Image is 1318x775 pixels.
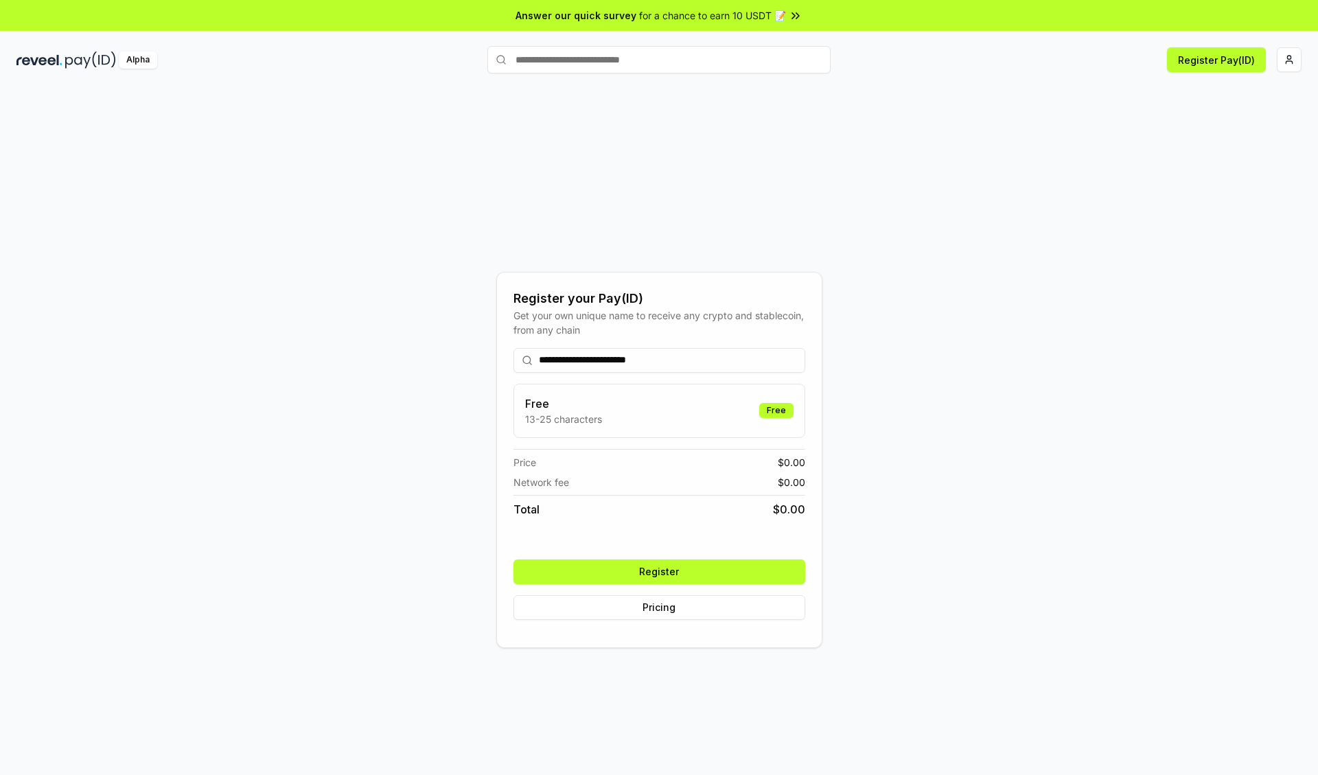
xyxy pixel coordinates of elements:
[516,8,636,23] span: Answer our quick survey
[513,308,805,337] div: Get your own unique name to receive any crypto and stablecoin, from any chain
[1167,47,1266,72] button: Register Pay(ID)
[773,501,805,518] span: $ 0.00
[639,8,786,23] span: for a chance to earn 10 USDT 📝
[513,455,536,470] span: Price
[759,403,794,418] div: Free
[513,289,805,308] div: Register your Pay(ID)
[65,51,116,69] img: pay_id
[525,412,602,426] p: 13-25 characters
[778,475,805,489] span: $ 0.00
[513,559,805,584] button: Register
[513,501,540,518] span: Total
[119,51,157,69] div: Alpha
[778,455,805,470] span: $ 0.00
[513,475,569,489] span: Network fee
[525,395,602,412] h3: Free
[513,595,805,620] button: Pricing
[16,51,62,69] img: reveel_dark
